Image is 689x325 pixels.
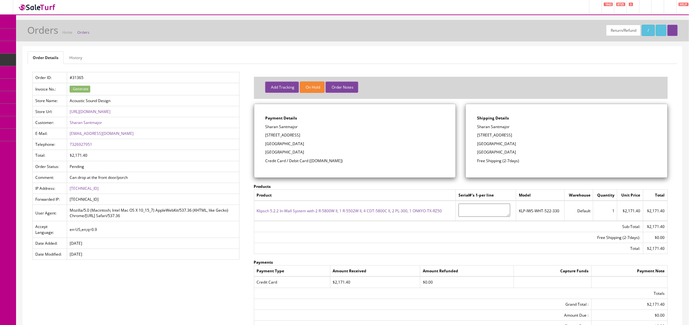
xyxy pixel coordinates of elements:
td: Product [254,190,456,201]
td: User Agent: [33,205,67,221]
td: $2,171.40 [591,299,667,310]
span: 1943 [604,3,613,6]
td: E-Mail: [33,128,67,139]
td: Forwarded IP: [33,194,67,205]
td: [DATE] [67,238,239,249]
td: KLP-IWS-WHT-522-330 [516,201,565,221]
span: HELP [679,3,689,6]
td: Warehouse [565,190,593,201]
td: $2,171.40 [643,201,667,221]
td: Total: [254,243,643,254]
strong: Products [254,184,271,189]
a: Order Details [28,51,64,64]
a: [URL][DOMAIN_NAME] [70,109,110,114]
td: Quantity [593,190,617,201]
td: Store Url: [33,106,67,117]
td: $0.00 [420,277,514,288]
td: Default [565,201,593,221]
td: Payment Type [254,266,330,277]
a: Sharan Santmajor [70,120,102,125]
td: Capture Funds [514,266,592,277]
td: Accept Language: [33,221,67,238]
td: Payment Note [591,266,667,277]
button: Add Tracking [265,82,299,93]
td: Sub-Total: [254,221,643,232]
td: Credit Card [254,277,330,288]
a: 7326927951 [70,142,92,147]
td: Acoustic Sound Design [67,95,239,106]
td: [TECHNICAL_ID] [67,194,239,205]
td: Pending [67,161,239,172]
td: $2,171.40 [643,221,667,232]
a: Return/Refund [606,25,641,36]
a: / [642,25,655,36]
a: [EMAIL_ADDRESS][DOMAIN_NAME] [70,131,134,136]
p: Sharan Santmajor [266,124,445,130]
td: $2,171.40 [330,277,420,288]
td: Store Name: [33,95,67,106]
td: Date Modified: [33,249,67,259]
a: Home [62,30,72,35]
p: Credit Card / Debit Card ([DOMAIN_NAME]) [266,158,445,164]
td: #31365 [67,72,239,83]
strong: Shipping Details [477,115,509,121]
span: 8725 [616,3,625,6]
p: Sharan Santmajor [477,124,656,130]
td: Amount Due : [254,310,591,321]
p: [GEOGRAPHIC_DATA] [266,141,445,147]
p: [GEOGRAPHIC_DATA] [266,149,445,155]
h1: Orders [27,25,58,35]
td: Can drop at the front door/porch [67,172,239,183]
td: Invoice No.: [33,83,67,95]
td: Date Added: [33,238,67,249]
strong: Payments [254,259,273,265]
a: [TECHNICAL_ID] [70,186,99,191]
td: $2,171.40 [617,201,643,221]
td: Order Status: [33,161,67,172]
p: [STREET_ADDRESS] [477,132,656,138]
td: Total [643,190,667,201]
td: [DATE] [67,249,239,259]
img: SaleTurf [18,3,57,12]
p: [GEOGRAPHIC_DATA] [477,141,656,147]
td: $0.00 [591,310,667,321]
td: Total: [33,150,67,161]
a: Klipsch 5.2.2 In-Wall System with 2 R-5800W II, 1 R-5502W II, 4 CDT-5800C II, 2 PL-300, 1 ONKYO-T... [257,208,442,214]
td: Amount Received [330,266,420,277]
td: en-US,en;q=0.9 [67,221,239,238]
td: 1 [593,201,617,221]
td: Customer: [33,117,67,128]
td: Model [516,190,565,201]
td: Telephone: [33,139,67,150]
td: $2,171.40 [67,150,239,161]
button: Order Notes [326,82,358,93]
strong: Payment Details [266,115,297,121]
td: Totals [254,288,667,299]
td: Unit Price [617,190,643,201]
td: Comment: [33,172,67,183]
td: Order ID: [33,72,67,83]
button: Generate [70,86,90,92]
td: $2,171.40 [643,243,667,254]
td: IP Address: [33,183,67,194]
p: [GEOGRAPHIC_DATA] [477,149,656,155]
td: $0.00 [643,232,667,243]
p: [STREET_ADDRESS] [266,132,445,138]
a: History [64,51,87,64]
td: Amount Refunded [420,266,514,277]
span: 3 [629,3,633,6]
button: On Hold [300,82,325,93]
td: Serial#'s 1-per line [456,190,516,201]
p: Free Shipping (2-7days) [477,158,656,164]
td: Grand Total : [254,299,591,310]
td: Mozilla/5.0 (Macintosh; Intel Mac OS X 10_15_7) AppleWebKit/537.36 (KHTML, like Gecko) Chrome/[UR... [67,205,239,221]
td: Free Shipping (2-7days): [254,232,643,243]
a: Orders [77,30,89,35]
